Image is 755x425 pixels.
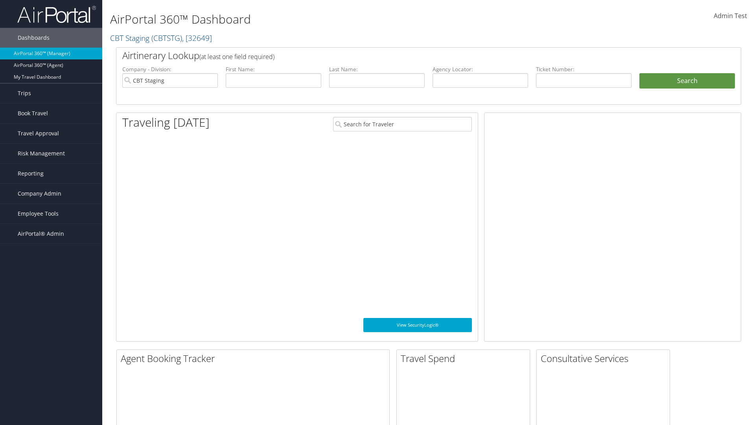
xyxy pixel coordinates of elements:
a: CBT Staging [110,33,212,43]
h2: Travel Spend [401,352,530,365]
label: Last Name: [329,65,425,73]
span: (at least one field required) [199,52,274,61]
label: Company - Division: [122,65,218,73]
span: , [ 32649 ] [182,33,212,43]
a: View SecurityLogic® [363,318,472,332]
span: Reporting [18,164,44,183]
input: Search for Traveler [333,117,472,131]
span: Travel Approval [18,124,59,143]
span: Risk Management [18,144,65,163]
span: Admin Test [714,11,747,20]
label: Agency Locator: [433,65,528,73]
span: Employee Tools [18,204,59,224]
img: airportal-logo.png [17,5,96,24]
h1: AirPortal 360™ Dashboard [110,11,535,28]
button: Search [639,73,735,89]
span: Dashboards [18,28,50,48]
h2: Airtinerary Lookup [122,49,683,62]
span: ( CBTSTG ) [151,33,182,43]
a: Admin Test [714,4,747,28]
span: Company Admin [18,184,61,203]
h2: Consultative Services [541,352,670,365]
span: Trips [18,83,31,103]
h2: Agent Booking Tracker [121,352,389,365]
h1: Traveling [DATE] [122,114,210,131]
span: Book Travel [18,103,48,123]
label: First Name: [226,65,321,73]
span: AirPortal® Admin [18,224,64,244]
label: Ticket Number: [536,65,632,73]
